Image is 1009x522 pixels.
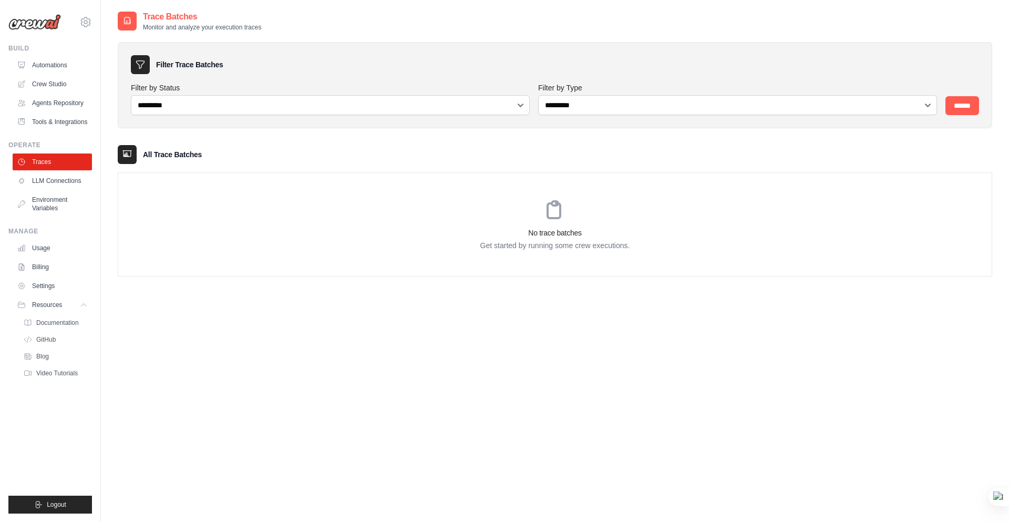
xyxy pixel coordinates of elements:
[19,349,92,364] a: Blog
[118,228,992,238] h3: No trace batches
[36,319,79,327] span: Documentation
[36,369,78,377] span: Video Tutorials
[13,114,92,130] a: Tools & Integrations
[8,141,92,149] div: Operate
[118,240,992,251] p: Get started by running some crew executions.
[13,240,92,257] a: Usage
[8,44,92,53] div: Build
[13,296,92,313] button: Resources
[47,500,66,509] span: Logout
[19,315,92,330] a: Documentation
[143,149,202,160] h3: All Trace Batches
[36,335,56,344] span: GitHub
[13,95,92,111] a: Agents Repository
[19,366,92,381] a: Video Tutorials
[156,59,223,70] h3: Filter Trace Batches
[143,11,261,23] h2: Trace Batches
[13,278,92,294] a: Settings
[19,332,92,347] a: GitHub
[13,172,92,189] a: LLM Connections
[8,227,92,236] div: Manage
[13,259,92,275] a: Billing
[13,57,92,74] a: Automations
[32,301,62,309] span: Resources
[8,496,92,514] button: Logout
[143,23,261,32] p: Monitor and analyze your execution traces
[36,352,49,361] span: Blog
[538,83,937,93] label: Filter by Type
[13,191,92,217] a: Environment Variables
[8,14,61,30] img: Logo
[13,76,92,93] a: Crew Studio
[131,83,530,93] label: Filter by Status
[13,153,92,170] a: Traces
[956,472,1009,522] iframe: Chat Widget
